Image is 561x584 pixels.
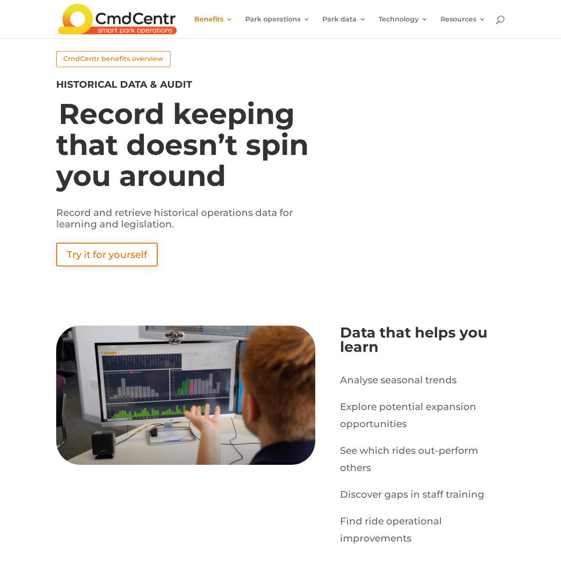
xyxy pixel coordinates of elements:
[441,16,486,38] a: Resources
[56,243,158,266] a: Try it for yourself
[340,371,505,398] p: Analyse seasonal trends
[194,16,233,38] a: Benefits
[340,442,505,486] p: See which rides out-perform others
[56,207,316,230] div: Record and retrieve historical operations data for learning and legislation.
[58,4,177,34] img: CmdCentr
[56,326,316,465] img: CmdCentr_Operations_Management_App
[56,127,309,193] span: that doesn’t spin you around
[340,398,505,442] p: Explore potential expansion opportunities
[56,80,505,94] h4: Historical data & audit
[59,96,295,131] span: Record keeping
[322,16,366,38] a: Park data
[340,486,505,512] p: Discover gaps in staff training
[56,51,170,67] a: CmdCentr benefits overview
[340,512,505,547] p: Find ride operational improvements
[245,16,310,38] a: Park operations
[340,324,488,356] b: Data that helps you learn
